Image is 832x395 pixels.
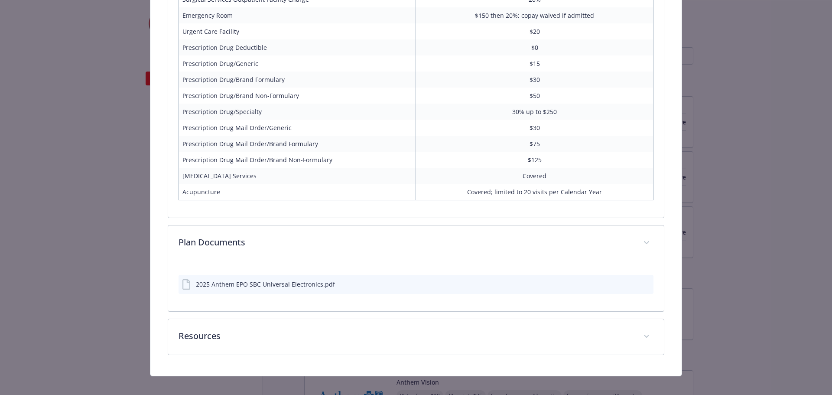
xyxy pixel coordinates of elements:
[196,280,335,289] div: 2025 Anthem EPO SBC Universal Electronics.pdf
[416,7,653,23] td: $150 then 20%; copay waived if admitted
[179,39,416,55] td: Prescription Drug Deductible
[179,7,416,23] td: Emergency Room
[179,23,416,39] td: Urgent Care Facility
[416,23,653,39] td: $20
[416,88,653,104] td: $50
[179,136,416,152] td: Prescription Drug Mail Order/Brand Formulary
[179,104,416,120] td: Prescription Drug/Specialty
[179,184,416,200] td: Acupuncture
[168,319,664,355] div: Resources
[642,280,650,289] button: preview file
[416,168,653,184] td: Covered
[416,136,653,152] td: $75
[179,88,416,104] td: Prescription Drug/Brand Non-Formulary
[179,120,416,136] td: Prescription Drug Mail Order/Generic
[416,39,653,55] td: $0
[179,152,416,168] td: Prescription Drug Mail Order/Brand Non-Formulary
[179,330,633,343] p: Resources
[179,72,416,88] td: Prescription Drug/Brand Formulary
[179,55,416,72] td: Prescription Drug/Generic
[179,168,416,184] td: [MEDICAL_DATA] Services
[168,225,664,261] div: Plan Documents
[416,184,653,200] td: Covered; limited to 20 visits per Calendar Year
[168,261,664,311] div: Plan Documents
[416,72,653,88] td: $30
[416,120,653,136] td: $30
[628,280,635,289] button: download file
[416,55,653,72] td: $15
[416,104,653,120] td: 30% up to $250
[416,152,653,168] td: $125
[179,236,633,249] p: Plan Documents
